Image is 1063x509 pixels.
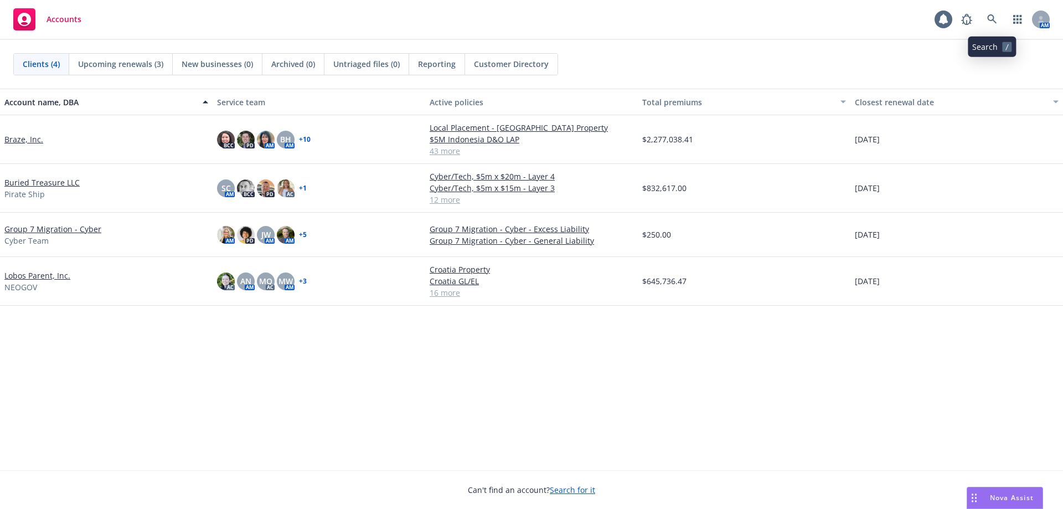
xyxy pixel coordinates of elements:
[217,96,421,108] div: Service team
[257,179,275,197] img: photo
[4,188,45,200] span: Pirate Ship
[850,89,1063,115] button: Closest renewal date
[78,58,163,70] span: Upcoming renewals (3)
[430,133,633,145] a: $5M Indonesia D&O LAP
[277,179,295,197] img: photo
[425,89,638,115] button: Active policies
[4,281,37,293] span: NEOGOV
[299,232,307,238] a: + 5
[430,264,633,275] a: Croatia Property
[638,89,850,115] button: Total premiums
[259,275,272,287] span: MQ
[468,484,595,496] span: Can't find an account?
[967,487,1043,509] button: Nova Assist
[855,229,880,240] span: [DATE]
[430,287,633,299] a: 16 more
[221,182,231,194] span: SC
[237,226,255,244] img: photo
[642,133,693,145] span: $2,277,038.41
[261,229,271,240] span: JW
[299,185,307,192] a: + 1
[299,136,311,143] a: + 10
[430,171,633,182] a: Cyber/Tech, $5m x $20m - Layer 4
[642,229,671,240] span: $250.00
[4,177,80,188] a: Buried Treasure LLC
[277,226,295,244] img: photo
[280,133,291,145] span: BH
[990,493,1034,502] span: Nova Assist
[213,89,425,115] button: Service team
[240,275,251,287] span: AN
[4,133,43,145] a: Braze, Inc.
[855,133,880,145] span: [DATE]
[217,273,235,290] img: photo
[981,8,1003,30] a: Search
[271,58,315,70] span: Archived (0)
[1007,8,1029,30] a: Switch app
[182,58,253,70] span: New businesses (0)
[4,96,196,108] div: Account name, DBA
[430,235,633,246] a: Group 7 Migration - Cyber - General Liability
[430,96,633,108] div: Active policies
[956,8,978,30] a: Report a Bug
[9,4,86,35] a: Accounts
[855,96,1046,108] div: Closest renewal date
[855,275,880,287] span: [DATE]
[474,58,549,70] span: Customer Directory
[430,275,633,287] a: Croatia GL/EL
[23,58,60,70] span: Clients (4)
[855,182,880,194] span: [DATE]
[333,58,400,70] span: Untriaged files (0)
[4,235,49,246] span: Cyber Team
[550,485,595,495] a: Search for it
[642,182,687,194] span: $832,617.00
[430,145,633,157] a: 43 more
[642,275,687,287] span: $645,736.47
[237,131,255,148] img: photo
[430,122,633,133] a: Local Placement - [GEOGRAPHIC_DATA] Property
[278,275,293,287] span: MW
[257,131,275,148] img: photo
[4,270,70,281] a: Lobos Parent, Inc.
[217,131,235,148] img: photo
[967,487,981,508] div: Drag to move
[47,15,81,24] span: Accounts
[430,223,633,235] a: Group 7 Migration - Cyber - Excess Liability
[237,179,255,197] img: photo
[430,182,633,194] a: Cyber/Tech, $5m x $15m - Layer 3
[430,194,633,205] a: 12 more
[217,226,235,244] img: photo
[418,58,456,70] span: Reporting
[642,96,834,108] div: Total premiums
[4,223,101,235] a: Group 7 Migration - Cyber
[299,278,307,285] a: + 3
